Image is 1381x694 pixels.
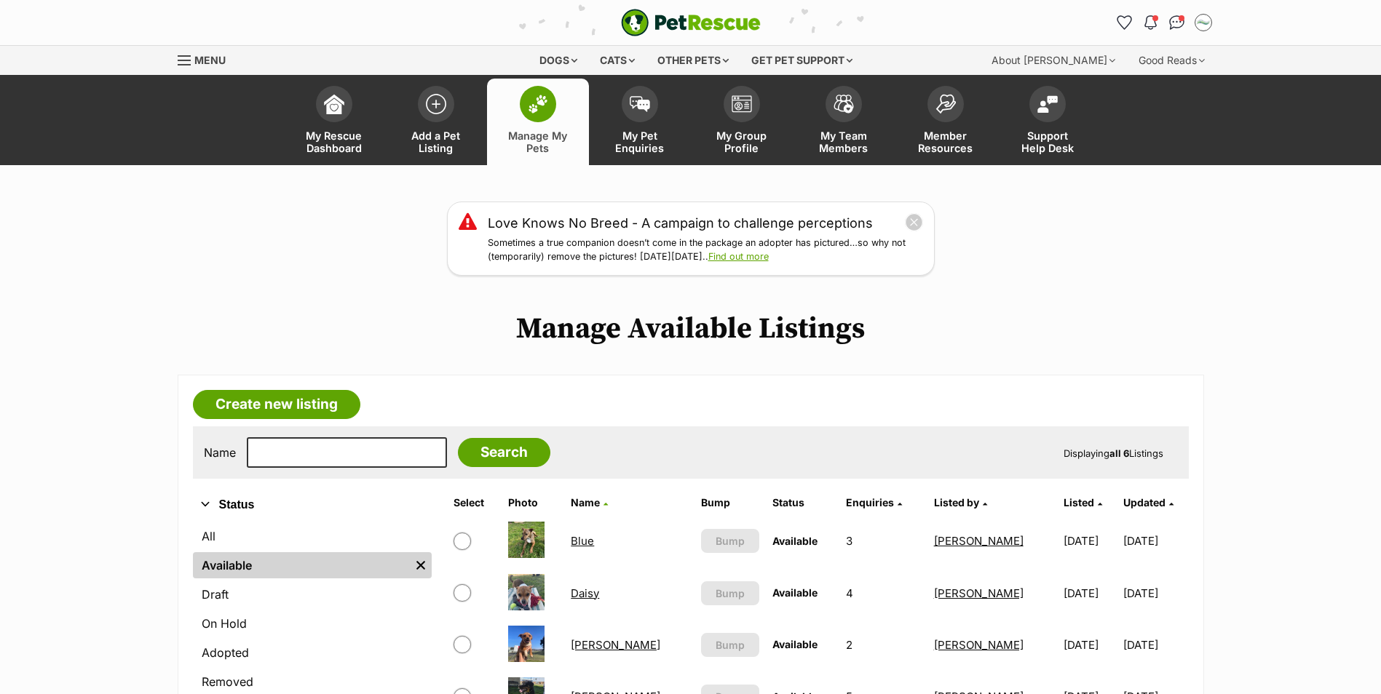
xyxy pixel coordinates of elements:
img: manage-my-pets-icon-02211641906a0b7f246fdf0571729dbe1e7629f14944591b6c1af311fb30b64b.svg [528,95,548,113]
span: Bump [716,637,745,653]
a: All [193,523,432,549]
img: logo-e224e6f780fb5917bec1dbf3a21bbac754714ae5b6737aabdf751b685950b380.svg [621,9,761,36]
td: [DATE] [1058,516,1122,566]
a: Support Help Desk [997,79,1099,165]
a: My Team Members [793,79,895,165]
th: Select [448,491,502,514]
label: Name [204,446,236,459]
span: Bump [716,586,745,601]
span: My Team Members [811,129,877,154]
span: Updated [1123,496,1166,508]
a: Create new listing [193,390,360,419]
span: Add a Pet Listing [403,129,469,154]
a: Listed [1064,496,1102,508]
span: Manage My Pets [505,129,571,154]
a: Updated [1123,496,1174,508]
img: member-resources-icon-8e73f808a243e03378d46382f2149f9095a855e16c252ad45f914b54edf8863c.svg [935,94,956,113]
span: Bump [716,533,745,549]
td: [DATE] [1058,568,1122,618]
a: Love Knows No Breed - A campaign to challenge perceptions [488,213,873,233]
a: Available [193,552,410,578]
span: Available [772,535,818,547]
a: [PERSON_NAME] [934,534,1024,548]
span: Listed by [934,496,979,508]
button: Bump [701,633,760,657]
p: Sometimes a true companion doesn’t come in the package an adopter has pictured…so why not (tempor... [488,236,923,264]
span: My Pet Enquiries [607,129,673,154]
span: Menu [194,54,226,66]
div: Cats [590,46,645,75]
button: Notifications [1139,11,1163,34]
img: pet-enquiries-icon-7e3ad2cf08bfb03b45e93fb7055b45f3efa6380592205ae92323e6603595dc1f.svg [630,96,650,112]
a: [PERSON_NAME] [934,638,1024,652]
img: group-profile-icon-3fa3cf56718a62981997c0bc7e787c4b2cf8bcc04b72c1350f741eb67cf2f40e.svg [732,95,752,113]
div: Dogs [529,46,587,75]
button: close [905,213,923,231]
a: Adopted [193,639,432,666]
td: [DATE] [1058,620,1122,670]
img: team-members-icon-5396bd8760b3fe7c0b43da4ab00e1e3bb1a5d9ba89233759b79545d2d3fc5d0d.svg [834,95,854,113]
img: help-desk-icon-fdf02630f3aa405de69fd3d07c3f3aa587a6932b1a1747fa1d2bba05be0121f9.svg [1037,95,1058,113]
span: Support Help Desk [1015,129,1080,154]
button: Bump [701,581,760,605]
img: dashboard-icon-eb2f2d2d3e046f16d808141f083e7271f6b2e854fb5c12c21221c1fb7104beca.svg [324,94,344,114]
a: Add a Pet Listing [385,79,487,165]
a: On Hold [193,610,432,637]
td: [DATE] [1123,568,1187,618]
a: [PERSON_NAME] [934,586,1024,600]
span: Displaying Listings [1064,447,1163,459]
a: My Rescue Dashboard [283,79,385,165]
a: Conversations [1166,11,1189,34]
a: Find out more [708,251,769,262]
a: Daisy [571,586,599,600]
td: 2 [840,620,926,670]
span: My Group Profile [709,129,775,154]
td: [DATE] [1123,516,1187,566]
div: Other pets [647,46,739,75]
td: 4 [840,568,926,618]
span: Available [772,638,818,650]
a: Listed by [934,496,987,508]
img: Adam Skelly profile pic [1196,15,1211,30]
a: Enquiries [846,496,902,508]
a: [PERSON_NAME] [571,638,660,652]
span: Listed [1064,496,1094,508]
div: Good Reads [1128,46,1215,75]
button: Status [193,495,432,514]
div: Get pet support [741,46,863,75]
td: 3 [840,516,926,566]
a: Name [571,496,608,508]
th: Photo [502,491,563,514]
ul: Account quick links [1113,11,1215,34]
a: Menu [178,46,236,72]
a: Favourites [1113,11,1136,34]
img: notifications-46538b983faf8c2785f20acdc204bb7945ddae34d4c08c2a6579f10ce5e182be.svg [1144,15,1156,30]
div: About [PERSON_NAME] [981,46,1125,75]
th: Status [767,491,839,514]
img: add-pet-listing-icon-0afa8454b4691262ce3f59096e99ab1cd57d4a30225e0717b998d2c9b9846f56.svg [426,94,446,114]
td: [DATE] [1123,620,1187,670]
span: Member Resources [913,129,978,154]
span: translation missing: en.admin.listings.index.attributes.enquiries [846,496,894,508]
th: Bump [695,491,766,514]
strong: all 6 [1109,447,1129,459]
img: chat-41dd97257d64d25036548639549fe6c8038ab92f7586957e7f3b1b290dea8141.svg [1169,15,1184,30]
a: Remove filter [410,552,432,578]
a: My Pet Enquiries [589,79,691,165]
span: Available [772,586,818,599]
span: Name [571,496,600,508]
a: My Group Profile [691,79,793,165]
a: PetRescue [621,9,761,36]
span: My Rescue Dashboard [301,129,367,154]
button: Bump [701,529,760,553]
a: Blue [571,534,594,548]
a: Draft [193,581,432,607]
a: Member Resources [895,79,997,165]
button: My account [1192,11,1215,34]
input: Search [458,438,550,467]
a: Manage My Pets [487,79,589,165]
